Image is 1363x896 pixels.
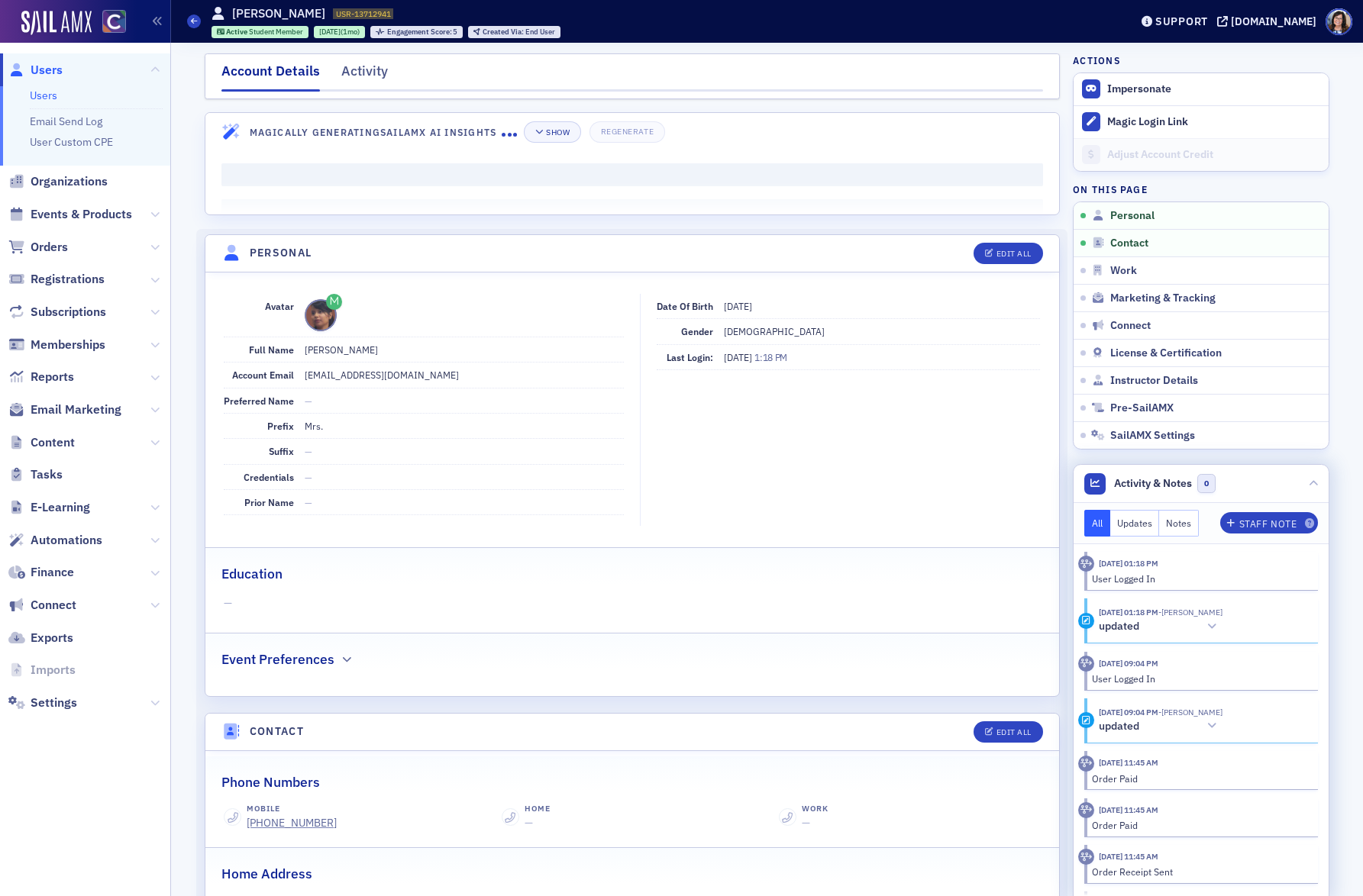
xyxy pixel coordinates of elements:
[224,595,1040,611] span: —
[92,10,126,36] a: View Homepage
[31,62,63,79] span: Users
[370,26,463,38] div: Engagement Score: 5
[30,135,113,149] a: User Custom CPE
[1073,53,1120,67] h4: Actions
[30,114,102,128] a: Email Send Log
[1078,712,1094,728] div: Update
[21,11,92,35] img: SailAMX
[305,395,312,407] span: —
[681,325,713,337] span: Gender
[1158,607,1223,617] span: Carli Correa
[244,496,294,508] span: Prior Name
[1092,865,1308,878] div: Order Receipt Sent
[212,26,309,38] div: Active: Active: Student Member
[305,363,624,387] dd: [EMAIL_ADDRESS][DOMAIN_NAME]
[314,26,365,38] div: 2025-07-03 00:00:00
[8,630,73,646] a: Exports
[525,803,551,815] div: Home
[31,271,105,288] span: Registrations
[1217,16,1322,27] button: [DOMAIN_NAME]
[1092,672,1308,685] div: User Logged In
[802,816,810,830] span: —
[8,206,132,223] a: Events & Products
[1099,720,1139,733] h5: updated
[336,8,391,19] span: USR-13712941
[1073,182,1329,196] h4: On this page
[1110,264,1137,278] span: Work
[221,61,320,92] div: Account Details
[250,125,502,139] h4: Magically Generating SailAMX AI Insights
[8,564,74,581] a: Finance
[1074,105,1329,138] button: Magic Login Link
[8,239,68,256] a: Orders
[217,27,304,37] a: Active Student Member
[996,728,1032,736] div: Edit All
[1110,429,1195,443] span: SailAMX Settings
[1099,851,1158,862] time: 7/8/2025 11:45 AM
[31,337,105,353] span: Memberships
[1078,802,1094,818] div: Activity
[724,319,1040,343] dd: [DEMOGRAPHIC_DATA]
[667,351,713,363] span: Last Login:
[1114,475,1192,492] span: Activity & Notes
[996,250,1032,258] div: Edit All
[1092,572,1308,585] div: User Logged In
[221,772,320,792] h2: Phone Numbers
[1074,138,1329,171] a: Adjust Account Credit
[1078,849,1094,865] div: Activity
[974,721,1042,743] button: Edit All
[754,351,787,363] span: 1:18 PM
[31,434,75,451] span: Content
[31,401,121,418] span: Email Marketing
[8,597,76,614] a: Connect
[31,239,68,256] span: Orders
[8,434,75,451] a: Content
[1078,613,1094,629] div: Update
[1099,658,1158,669] time: 7/22/2025 09:04 PM
[8,271,105,288] a: Registrations
[249,27,303,37] span: Student Member
[1078,656,1094,672] div: Activity
[1099,707,1158,717] time: 7/22/2025 09:04 PM
[8,337,105,353] a: Memberships
[1099,757,1158,768] time: 7/8/2025 11:45 AM
[1092,772,1308,785] div: Order Paid
[8,369,74,385] a: Reports
[305,471,312,483] span: —
[102,10,126,34] img: SailAMX
[319,27,360,37] div: (1mo)
[1099,607,1158,617] time: 8/1/2025 01:18 PM
[250,245,312,261] h4: Personal
[1078,556,1094,572] div: Activity
[31,662,76,678] span: Imports
[305,414,624,438] dd: Mrs.
[31,532,102,549] span: Automations
[232,369,294,381] span: Account Email
[1107,82,1171,96] button: Impersonate
[31,499,90,516] span: E-Learning
[1231,15,1316,28] div: [DOMAIN_NAME]
[1110,209,1155,223] span: Personal
[8,532,102,549] a: Automations
[305,337,624,362] dd: [PERSON_NAME]
[468,26,560,38] div: Created Via: End User
[524,121,581,143] button: Show
[1099,619,1223,635] button: updated
[1099,620,1139,633] h5: updated
[1092,818,1308,832] div: Order Paid
[221,864,312,884] h2: Home Address
[1110,510,1160,537] button: Updates
[1110,401,1174,415] span: Pre-SailAMX
[1110,292,1216,305] span: Marketing & Tracking
[1110,319,1151,333] span: Connect
[657,300,713,312] span: Date of Birth
[249,343,294,356] span: Full Name
[1110,237,1148,250] span: Contact
[247,815,337,831] a: [PHONE_NUMBER]
[232,5,325,22] h1: [PERSON_NAME]
[1197,474,1216,493] span: 0
[1084,510,1110,537] button: All
[974,243,1042,264] button: Edit All
[305,445,312,457] span: —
